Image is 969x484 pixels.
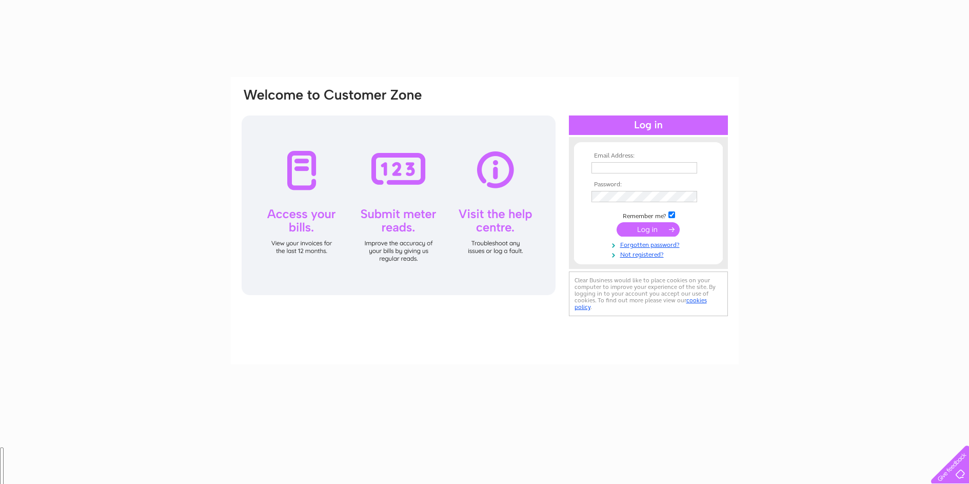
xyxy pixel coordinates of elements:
[591,249,708,259] a: Not registered?
[589,210,708,220] td: Remember me?
[617,222,680,237] input: Submit
[589,181,708,188] th: Password:
[569,272,728,316] div: Clear Business would like to place cookies on your computer to improve your experience of the sit...
[589,152,708,160] th: Email Address:
[591,239,708,249] a: Forgotten password?
[575,297,707,311] a: cookies policy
